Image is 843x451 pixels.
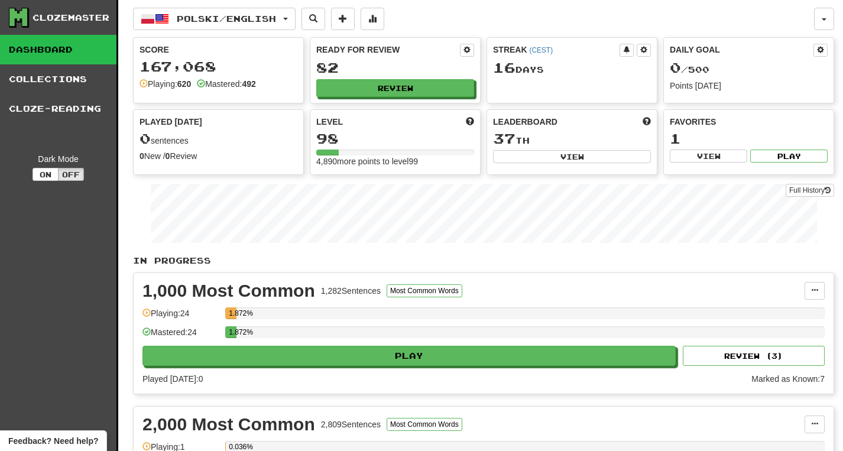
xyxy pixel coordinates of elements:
[142,326,219,346] div: Mastered: 24
[316,44,460,56] div: Ready for Review
[529,46,553,54] a: (CEST)
[493,150,651,163] button: View
[140,150,297,162] div: New / Review
[33,168,59,181] button: On
[316,116,343,128] span: Level
[643,116,651,128] span: This week in points, UTC
[387,284,462,297] button: Most Common Words
[142,416,315,433] div: 2,000 Most Common
[321,418,381,430] div: 2,809 Sentences
[140,78,191,90] div: Playing:
[316,79,474,97] button: Review
[493,130,515,147] span: 37
[316,60,474,75] div: 82
[140,44,297,56] div: Score
[493,59,515,76] span: 16
[58,168,84,181] button: Off
[140,131,297,147] div: sentences
[670,150,747,163] button: View
[9,153,108,165] div: Dark Mode
[321,285,381,297] div: 1,282 Sentences
[33,12,109,24] div: Clozemaster
[140,59,297,74] div: 167,068
[8,435,98,447] span: Open feedback widget
[670,80,828,92] div: Points [DATE]
[142,374,203,384] span: Played [DATE]: 0
[242,79,255,89] strong: 492
[177,79,191,89] strong: 620
[751,373,825,385] div: Marked as Known: 7
[197,78,256,90] div: Mastered:
[301,8,325,30] button: Search sentences
[670,59,681,76] span: 0
[387,418,462,431] button: Most Common Words
[140,130,151,147] span: 0
[316,155,474,167] div: 4,890 more points to level 99
[750,150,828,163] button: Play
[140,151,144,161] strong: 0
[786,184,834,197] a: Full History
[177,14,276,24] span: Polski / English
[493,116,557,128] span: Leaderboard
[142,307,219,327] div: Playing: 24
[361,8,384,30] button: More stats
[133,8,296,30] button: Polski/English
[316,131,474,146] div: 98
[493,44,620,56] div: Streak
[142,346,676,366] button: Play
[166,151,170,161] strong: 0
[493,131,651,147] div: th
[683,346,825,366] button: Review (3)
[466,116,474,128] span: Score more points to level up
[133,255,834,267] p: In Progress
[229,326,236,338] div: 1.872%
[670,116,828,128] div: Favorites
[670,131,828,146] div: 1
[140,116,202,128] span: Played [DATE]
[229,307,236,319] div: 1.872%
[670,44,813,57] div: Daily Goal
[142,282,315,300] div: 1,000 Most Common
[331,8,355,30] button: Add sentence to collection
[493,60,651,76] div: Day s
[670,64,709,74] span: / 500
